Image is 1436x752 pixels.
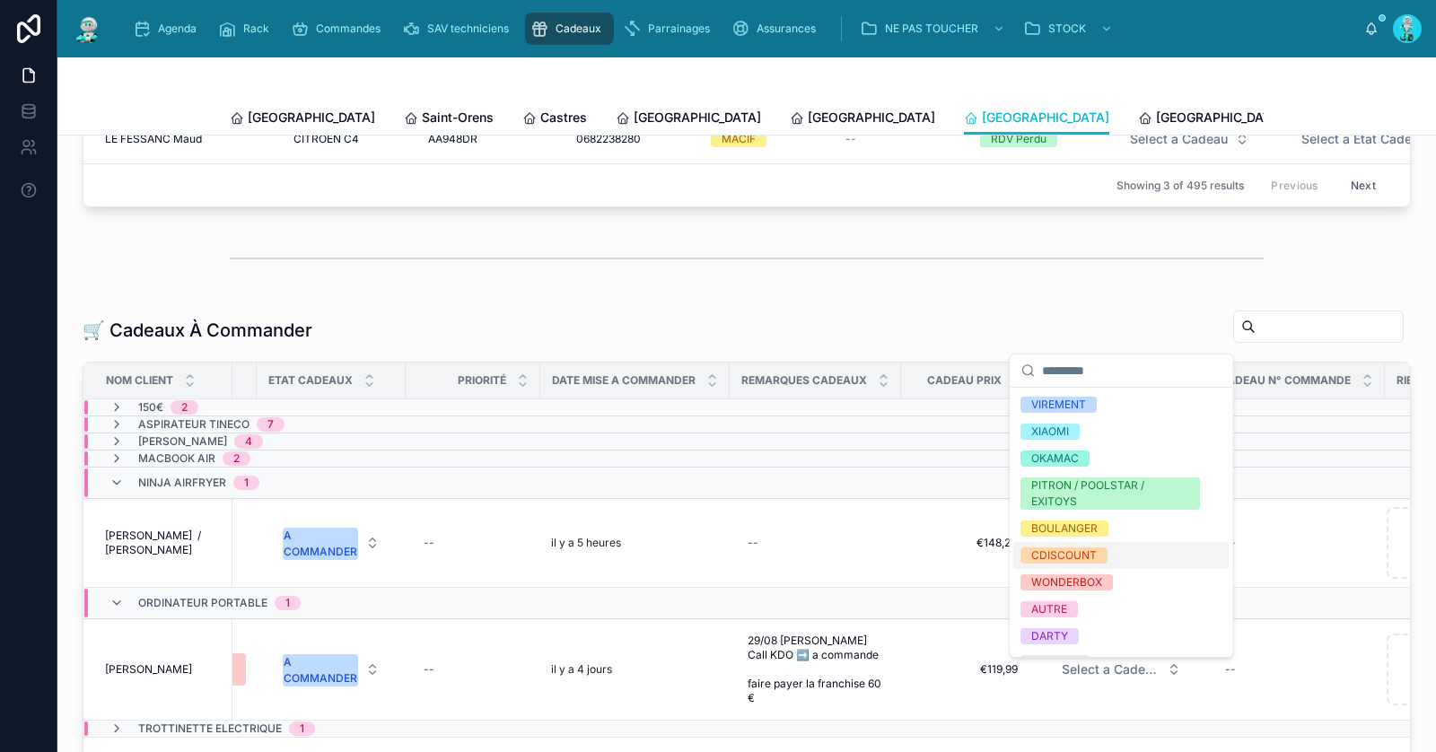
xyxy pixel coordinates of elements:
[105,529,222,557] a: [PERSON_NAME] / [PERSON_NAME]
[267,417,274,432] div: 7
[1156,109,1283,127] span: [GEOGRAPHIC_DATA]
[72,14,104,43] img: App logo
[1138,101,1283,137] a: [GEOGRAPHIC_DATA]
[1031,477,1189,510] div: PITRON / POOLSTAR / EXITOYS
[244,476,249,490] div: 1
[1047,653,1195,686] button: Select Button
[1219,373,1351,388] span: Cadeau N° Commande
[748,634,883,705] span: 29/08 [PERSON_NAME] Call KDO ➡️ a commande faire payer la franchise 60 €
[711,131,824,147] a: MACIF
[284,528,357,560] div: A COMMANDER
[428,132,555,146] a: AA948DR
[83,318,312,343] h1: 🛒 Cadeaux À Commander
[1031,547,1097,564] div: CDISCOUNT
[740,626,890,713] a: 29/08 [PERSON_NAME] Call KDO ➡️ a commande faire payer la franchise 60 €
[1031,601,1067,617] div: AUTRE
[416,529,530,557] a: --
[268,373,353,388] span: Etat Cadeaux
[138,721,282,736] span: Trottinette Electrique
[118,9,1364,48] div: scrollable content
[648,22,710,36] span: Parrainages
[138,417,250,432] span: Aspirateur TINECO
[213,13,282,45] a: Rack
[181,400,188,415] div: 2
[105,132,202,146] span: LE FESSANC Maud
[1130,130,1228,148] span: Select a Cadeau
[912,529,1025,557] a: €148,24
[427,22,509,36] span: SAV techniciens
[551,536,621,550] p: il y a 5 heures
[919,662,1018,677] span: €119,99
[105,662,192,677] span: [PERSON_NAME]
[576,132,641,146] span: 0682238280
[397,13,521,45] a: SAV techniciens
[964,101,1109,136] a: [GEOGRAPHIC_DATA]
[1046,652,1196,686] a: Select Button
[525,13,614,45] a: Cadeaux
[424,662,434,677] div: --
[267,644,395,695] a: Select Button
[726,13,828,45] a: Assurances
[991,131,1046,147] div: RDV Perdu
[105,132,272,146] a: LE FESSANC Maud
[404,101,494,137] a: Saint-Orens
[1115,122,1265,156] a: Select Button
[808,109,935,127] span: [GEOGRAPHIC_DATA]
[551,662,719,677] a: il y a 4 jours
[245,434,252,449] div: 4
[616,101,761,137] a: [GEOGRAPHIC_DATA]
[1301,130,1431,148] span: Select a État Cadeaux
[885,22,978,36] span: NE PAS TOUCHER
[1338,171,1388,199] button: Next
[757,22,816,36] span: Assurances
[422,109,494,127] span: Saint-Orens
[634,109,761,127] span: [GEOGRAPHIC_DATA]
[540,109,587,127] span: Castres
[293,132,359,146] span: CITROËN C4
[243,22,269,36] span: Rack
[854,13,1014,45] a: NE PAS TOUCHER
[980,131,1093,147] a: RDV Perdu
[556,22,601,36] span: Cadeaux
[316,22,381,36] span: Commandes
[919,536,1018,550] span: €148,24
[1010,388,1232,657] div: Suggestions
[268,519,394,567] button: Select Button
[1062,660,1160,678] span: Select a Cadeau Fournisseur
[285,596,290,610] div: 1
[138,476,226,490] span: Ninja Airfryer
[1031,397,1086,413] div: VIREMENT
[285,13,393,45] a: Commandes
[552,373,696,388] span: Date Mise A Commander
[138,596,267,610] span: Ordinateur Portable
[105,662,222,677] a: [PERSON_NAME]
[248,109,375,127] span: [GEOGRAPHIC_DATA]
[1031,655,1079,671] div: AMAZON
[424,536,434,550] div: --
[551,536,719,550] a: il y a 5 heures
[1031,450,1079,467] div: OKAMAC
[576,132,689,146] a: 0682238280
[927,373,1002,388] span: Cadeau Prix
[300,721,304,736] div: 1
[138,434,227,449] span: [PERSON_NAME]
[127,13,209,45] a: Agenda
[790,101,935,137] a: [GEOGRAPHIC_DATA]
[458,373,506,388] span: Priorité
[106,373,173,388] span: Nom Client
[1218,655,1374,684] a: --
[845,132,959,146] a: --
[1031,628,1068,644] div: DARTY
[267,518,395,568] a: Select Button
[1018,13,1122,45] a: STOCK
[912,655,1025,684] a: €119,99
[748,536,758,550] div: --
[1225,662,1236,677] div: --
[284,654,357,686] div: A COMMANDER
[551,662,612,677] p: il y a 4 jours
[293,132,407,146] a: CITROËN C4
[138,451,215,466] span: MacBook Air
[1218,529,1374,557] a: --
[522,101,587,137] a: Castres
